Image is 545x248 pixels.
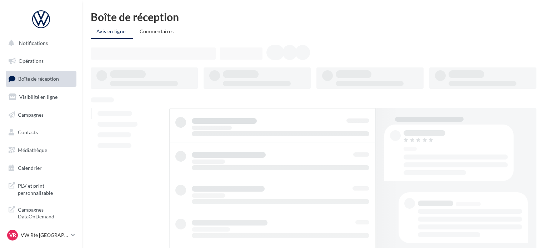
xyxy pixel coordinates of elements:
span: Boîte de réception [18,76,59,82]
a: Boîte de réception [4,71,78,86]
span: VR [9,232,16,239]
a: Visibilité en ligne [4,90,78,105]
button: Notifications [4,36,75,51]
a: Contacts [4,125,78,140]
a: Médiathèque [4,143,78,158]
span: Notifications [19,40,48,46]
a: Calendrier [4,161,78,176]
span: Opérations [19,58,44,64]
a: VR VW Rte [GEOGRAPHIC_DATA] [6,228,76,242]
span: Médiathèque [18,147,47,153]
a: PLV et print personnalisable [4,178,78,199]
span: Contacts [18,129,38,135]
a: Campagnes DataOnDemand [4,202,78,223]
span: Commentaires [140,28,174,34]
p: VW Rte [GEOGRAPHIC_DATA] [21,232,68,239]
span: Calendrier [18,165,42,171]
span: Visibilité en ligne [19,94,57,100]
span: Campagnes DataOnDemand [18,205,74,220]
a: Opérations [4,54,78,69]
span: Campagnes [18,111,44,117]
div: Boîte de réception [91,11,536,22]
span: PLV et print personnalisable [18,181,74,196]
a: Campagnes [4,107,78,122]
